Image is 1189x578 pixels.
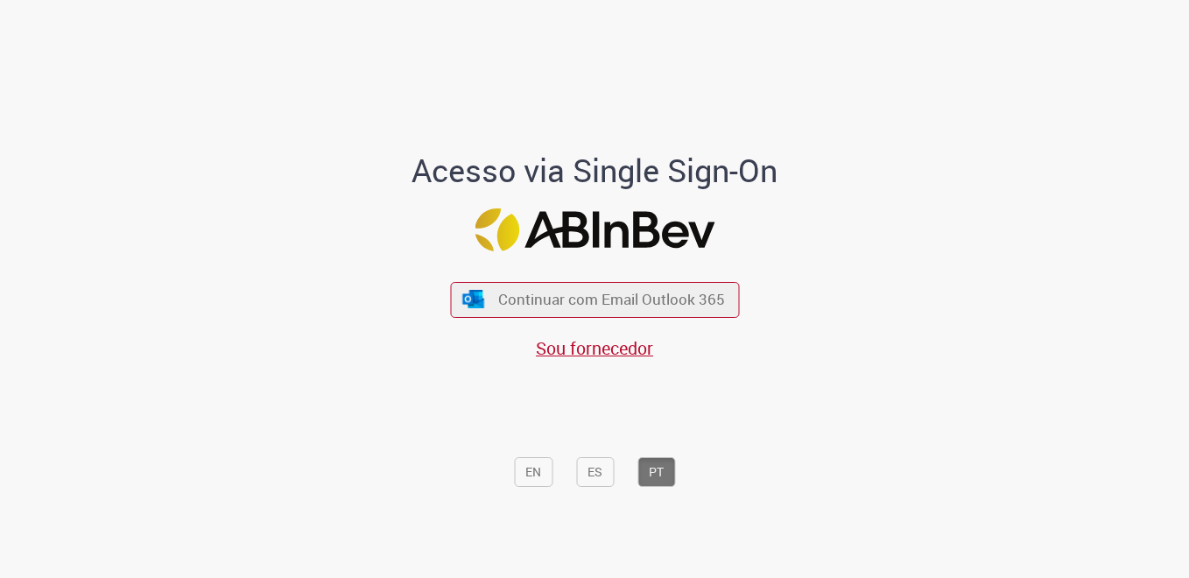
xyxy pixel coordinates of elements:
img: ícone Azure/Microsoft 360 [461,290,486,308]
h1: Acesso via Single Sign-On [352,153,838,188]
a: Sou fornecedor [536,336,653,360]
button: ícone Azure/Microsoft 360 Continuar com Email Outlook 365 [450,282,739,318]
button: PT [637,457,675,487]
img: Logo ABInBev [475,208,714,251]
button: EN [514,457,552,487]
button: ES [576,457,614,487]
span: Continuar com Email Outlook 365 [498,290,725,310]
